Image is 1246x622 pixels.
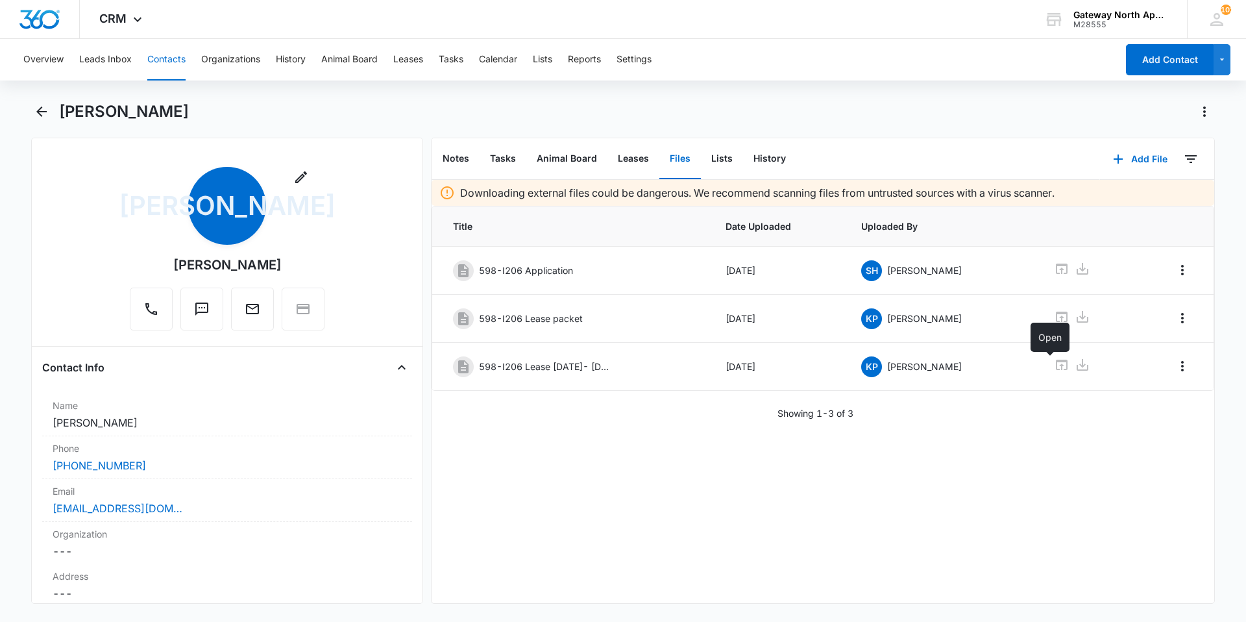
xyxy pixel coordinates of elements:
[710,247,846,295] td: [DATE]
[42,393,412,436] div: Name[PERSON_NAME]
[1180,149,1201,169] button: Filters
[777,406,853,420] p: Showing 1-3 of 3
[53,501,182,516] a: [EMAIL_ADDRESS][DOMAIN_NAME]
[53,458,146,473] a: [PHONE_NUMBER]
[53,586,402,601] dd: ---
[53,484,402,498] label: Email
[1172,308,1193,329] button: Overflow Menu
[861,356,882,377] span: KP
[460,185,1055,201] p: Downloading external files could be dangerous. We recommend scanning files from untrusted sources...
[1073,20,1168,29] div: account id
[617,39,652,81] button: Settings
[479,264,573,277] p: 598-I206 Application
[321,39,378,81] button: Animal Board
[1221,5,1231,15] div: notifications count
[231,308,274,319] a: Email
[31,101,51,122] button: Back
[1194,101,1215,122] button: Actions
[42,479,412,522] div: Email[EMAIL_ADDRESS][DOMAIN_NAME]
[710,343,846,391] td: [DATE]
[701,139,743,179] button: Lists
[231,288,274,330] button: Email
[201,39,260,81] button: Organizations
[861,219,1023,233] span: Uploaded By
[607,139,659,179] button: Leases
[42,522,412,564] div: Organization---
[59,102,189,121] h1: [PERSON_NAME]
[391,357,412,378] button: Close
[479,360,609,373] p: 598-I206 Lease [DATE]- [DATE]
[1172,356,1193,377] button: Overflow Menu
[99,12,127,25] span: CRM
[659,139,701,179] button: Files
[53,543,402,559] dd: ---
[568,39,601,81] button: Reports
[53,399,402,412] label: Name
[439,39,463,81] button: Tasks
[53,415,402,430] dd: [PERSON_NAME]
[79,39,132,81] button: Leads Inbox
[188,167,266,245] span: [PERSON_NAME]
[173,255,282,275] div: [PERSON_NAME]
[526,139,607,179] button: Animal Board
[533,39,552,81] button: Lists
[861,308,882,329] span: KP
[1073,10,1168,20] div: account name
[1221,5,1231,15] span: 102
[147,39,186,81] button: Contacts
[393,39,423,81] button: Leases
[1031,323,1069,352] div: Open
[453,219,694,233] span: Title
[130,308,173,319] a: Call
[23,39,64,81] button: Overview
[42,436,412,479] div: Phone[PHONE_NUMBER]
[861,260,882,281] span: SH
[887,312,962,325] p: [PERSON_NAME]
[887,264,962,277] p: [PERSON_NAME]
[432,139,480,179] button: Notes
[710,295,846,343] td: [DATE]
[53,527,402,541] label: Organization
[1100,143,1180,175] button: Add File
[53,442,402,455] label: Phone
[42,360,104,375] h4: Contact Info
[726,219,831,233] span: Date Uploaded
[480,139,526,179] button: Tasks
[1172,260,1193,280] button: Overflow Menu
[1126,44,1214,75] button: Add Contact
[42,564,412,607] div: Address---
[479,39,517,81] button: Calendar
[180,308,223,319] a: Text
[130,288,173,330] button: Call
[53,569,402,583] label: Address
[276,39,306,81] button: History
[180,288,223,330] button: Text
[743,139,796,179] button: History
[887,360,962,373] p: [PERSON_NAME]
[479,312,583,325] p: 598-I206 Lease packet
